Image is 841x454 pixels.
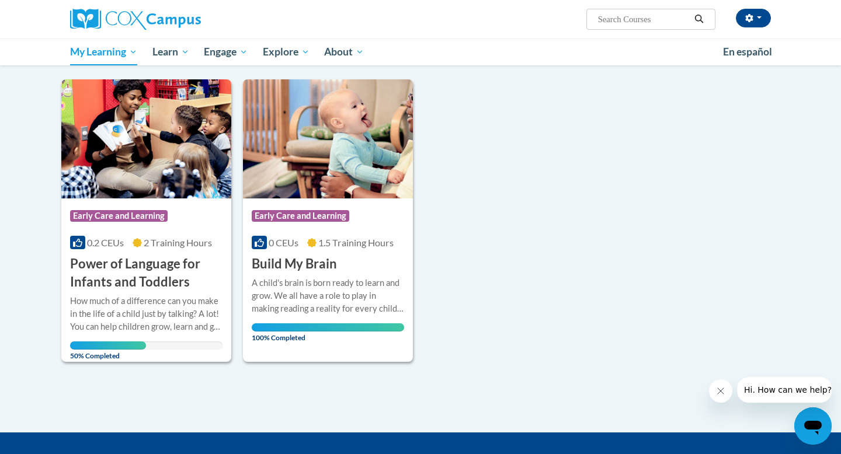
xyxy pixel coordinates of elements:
span: 50% Completed [70,341,146,360]
a: My Learning [62,39,145,65]
span: 0 CEUs [269,237,298,248]
a: Learn [145,39,197,65]
span: 100% Completed [252,323,404,342]
span: 0.2 CEUs [87,237,124,248]
a: Course LogoEarly Care and Learning0.2 CEUs2 Training Hours Power of Language for Infants and Todd... [61,79,231,362]
span: About [324,45,364,59]
iframe: Close message [709,379,732,403]
div: How much of a difference can you make in the life of a child just by talking? A lot! You can help... [70,295,223,333]
iframe: Button to launch messaging window [794,407,832,445]
a: Cox Campus [70,9,292,30]
span: My Learning [70,45,137,59]
a: Engage [196,39,255,65]
span: Early Care and Learning [70,210,168,222]
img: Course Logo [61,79,231,198]
span: 2 Training Hours [144,237,212,248]
span: Engage [204,45,248,59]
img: Course Logo [243,79,413,198]
div: A child's brain is born ready to learn and grow. We all have a role to play in making reading a r... [252,277,404,315]
h3: Power of Language for Infants and Toddlers [70,255,223,291]
button: Account Settings [736,9,771,27]
div: Your progress [70,341,146,350]
h3: Build My Brain [252,255,337,273]
a: Course LogoEarly Care and Learning0 CEUs1.5 Training Hours Build My BrainA child's brain is born ... [243,79,413,362]
a: En español [715,40,780,64]
button: Search [690,12,708,26]
iframe: Message from company [737,377,832,403]
div: Your progress [252,323,404,331]
span: En español [723,46,772,58]
a: Explore [255,39,317,65]
span: 1.5 Training Hours [318,237,394,248]
span: Learn [152,45,189,59]
span: Explore [263,45,310,59]
a: About [317,39,372,65]
span: Early Care and Learning [252,210,349,222]
input: Search Courses [597,12,690,26]
div: Main menu [53,39,788,65]
img: Cox Campus [70,9,201,30]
